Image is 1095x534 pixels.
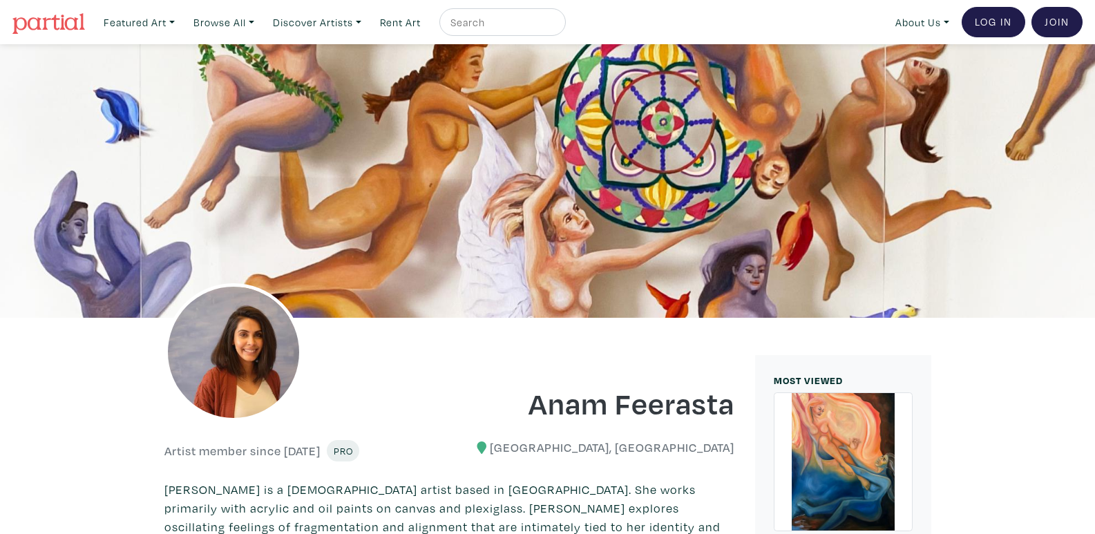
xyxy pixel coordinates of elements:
[774,374,843,387] small: MOST VIEWED
[267,8,368,37] a: Discover Artists
[1031,7,1083,37] a: Join
[374,8,427,37] a: Rent Art
[459,384,734,421] h1: Anam Feerasta
[97,8,181,37] a: Featured Art
[164,283,303,421] img: phpThumb.php
[449,14,553,31] input: Search
[962,7,1025,37] a: Log In
[333,444,353,457] span: Pro
[889,8,955,37] a: About Us
[459,440,734,455] h6: [GEOGRAPHIC_DATA], [GEOGRAPHIC_DATA]
[164,444,321,459] h6: Artist member since [DATE]
[187,8,260,37] a: Browse All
